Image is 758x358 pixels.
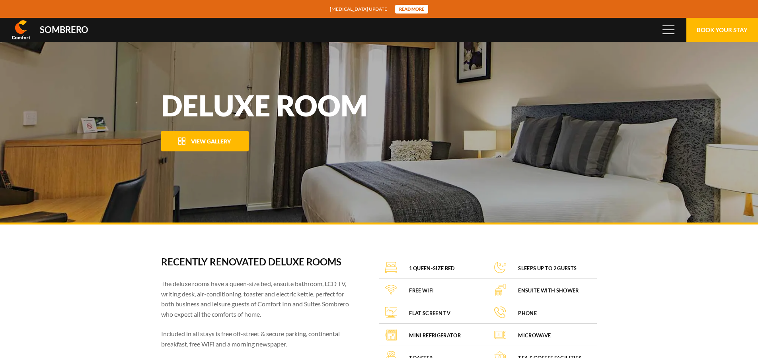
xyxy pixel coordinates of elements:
img: Sleeps up to 2 guests [494,261,506,273]
img: Ensuite with shower [494,284,506,296]
h4: FREE WiFi [409,287,434,294]
button: View Gallery [161,131,249,151]
span: Menu [663,25,674,34]
h4: Flat screen TV [409,310,450,317]
span: [MEDICAL_DATA] update [330,5,387,13]
img: 1 queen-size bed [385,261,397,273]
h4: 1 queen-size bed [409,265,455,272]
h4: Ensuite with shower [518,287,579,294]
p: Included in all stays is free off-street & secure parking, continental breakfast, free WiFi and a... [161,329,357,349]
button: Book Your Stay [686,18,758,42]
h4: Phone [518,310,537,317]
img: Microwave [494,329,506,341]
img: Phone [494,306,506,318]
img: Mini Refrigerator [385,329,397,341]
div: Sombrero [40,25,88,34]
h3: Recently renovated deluxe rooms [161,256,357,267]
h4: Mini Refrigerator [409,332,460,339]
h4: Microwave [518,332,551,339]
span: View Gallery [191,138,231,145]
img: Flat screen TV [385,306,397,318]
img: Open Gallery [178,137,186,145]
h4: Sleeps up to 2 guests [518,265,577,272]
p: The deluxe rooms have a queen-size bed, ensuite bathroom, LCD TV, writing desk, air-conditioning,... [161,279,357,319]
img: Comfort Inn & Suites Sombrero [12,20,30,39]
button: Menu [657,18,680,42]
img: FREE WiFi [385,284,397,296]
h1: Deluxe Room [161,91,380,120]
